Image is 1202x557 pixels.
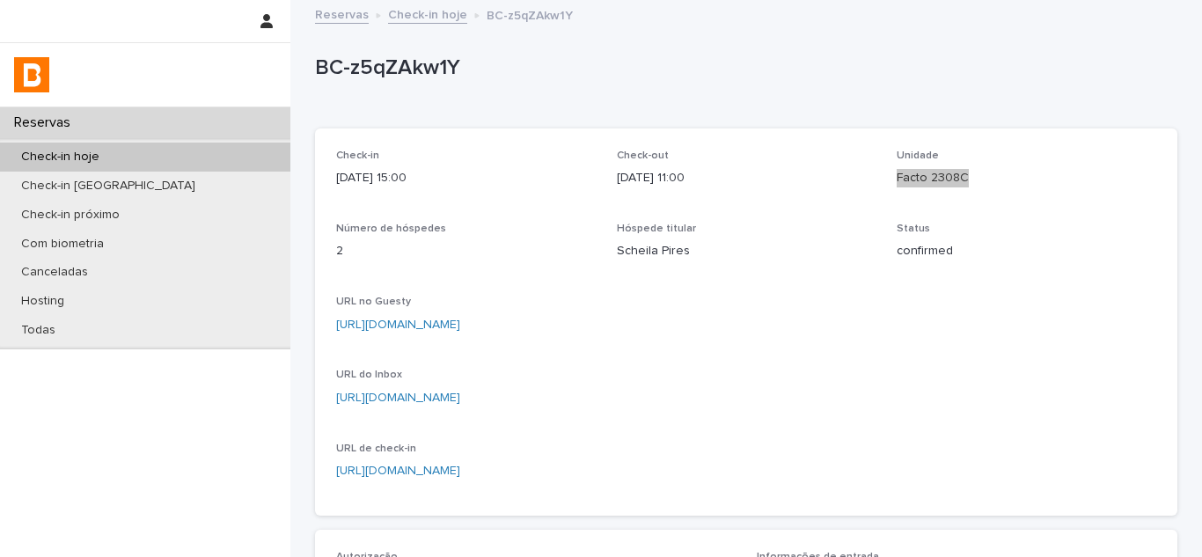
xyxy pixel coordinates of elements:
p: [DATE] 15:00 [336,169,596,187]
span: URL no Guesty [336,297,411,307]
a: [URL][DOMAIN_NAME] [336,319,460,331]
p: [DATE] 11:00 [617,169,876,187]
span: Status [897,224,930,234]
span: URL do Inbox [336,370,402,380]
p: confirmed [897,242,1156,260]
a: Reservas [315,4,369,24]
p: BC-z5qZAkw1Y [315,55,1170,81]
p: Hosting [7,294,78,309]
p: Com biometria [7,237,118,252]
span: Unidade [897,150,939,161]
a: [URL][DOMAIN_NAME] [336,392,460,404]
span: URL de check-in [336,443,416,454]
p: Canceladas [7,265,102,280]
p: Todas [7,323,70,338]
p: Reservas [7,114,84,131]
p: Check-in [GEOGRAPHIC_DATA] [7,179,209,194]
span: Check-out [617,150,669,161]
p: Check-in hoje [7,150,114,165]
a: [URL][DOMAIN_NAME] [336,465,460,477]
span: Hóspede titular [617,224,696,234]
span: Check-in [336,150,379,161]
p: Check-in próximo [7,208,134,223]
p: 2 [336,242,596,260]
span: Número de hóspedes [336,224,446,234]
img: zVaNuJHRTjyIjT5M9Xd5 [14,57,49,92]
a: Check-in hoje [388,4,467,24]
p: Scheila Pires [617,242,876,260]
p: Facto 2308C [897,169,1156,187]
p: BC-z5qZAkw1Y [487,4,573,24]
